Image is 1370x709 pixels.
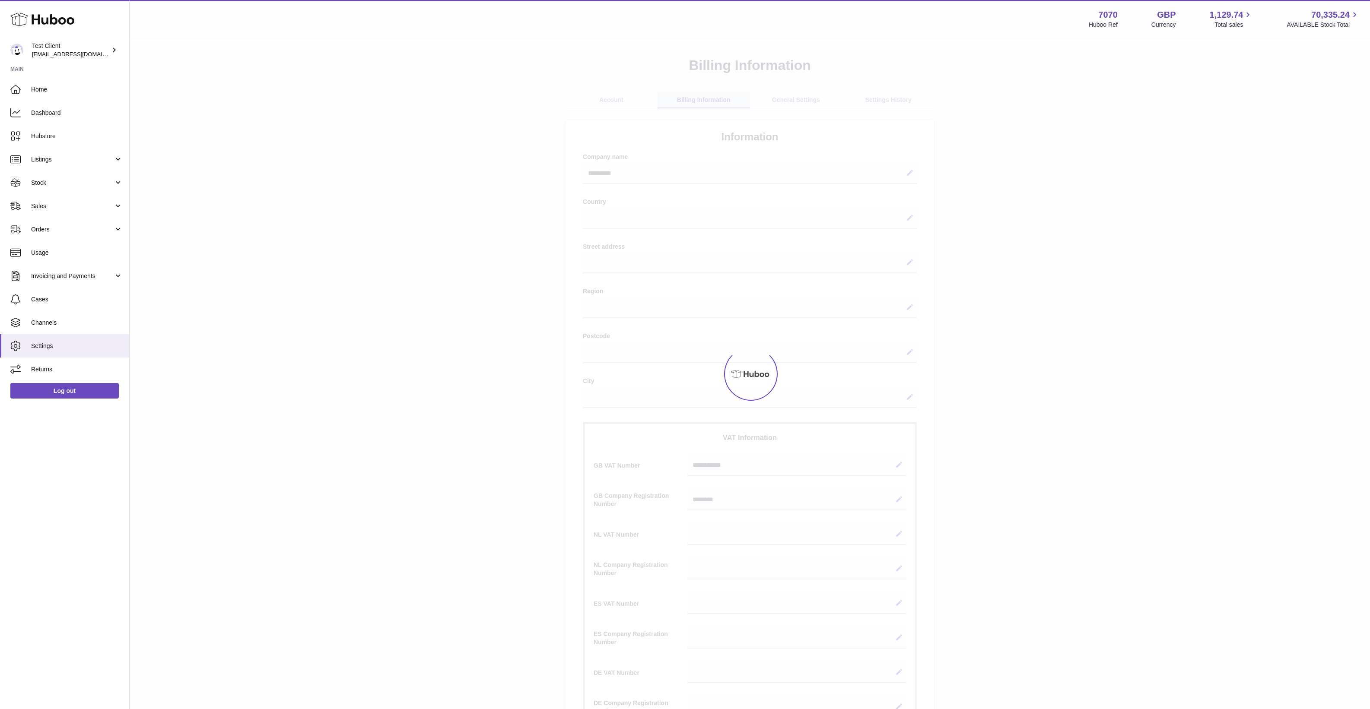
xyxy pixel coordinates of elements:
[32,51,127,57] span: [EMAIL_ADDRESS][DOMAIN_NAME]
[31,365,123,373] span: Returns
[31,272,114,280] span: Invoicing and Payments
[31,249,123,257] span: Usage
[31,132,123,140] span: Hubstore
[1287,21,1360,29] span: AVAILABLE Stock Total
[1098,9,1118,21] strong: 7070
[31,109,123,117] span: Dashboard
[1210,9,1243,21] span: 1,129.74
[1287,9,1360,29] a: 70,335.24 AVAILABLE Stock Total
[31,179,114,187] span: Stock
[31,342,123,350] span: Settings
[31,85,123,94] span: Home
[31,225,114,234] span: Orders
[1089,21,1118,29] div: Huboo Ref
[31,319,123,327] span: Channels
[1210,9,1253,29] a: 1,129.74 Total sales
[10,44,23,57] img: internalAdmin-7070@internal.huboo.com
[32,42,110,58] div: Test Client
[1157,9,1176,21] strong: GBP
[31,155,114,164] span: Listings
[31,295,123,304] span: Cases
[1311,9,1350,21] span: 70,335.24
[1214,21,1253,29] span: Total sales
[31,202,114,210] span: Sales
[1151,21,1176,29] div: Currency
[10,383,119,399] a: Log out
